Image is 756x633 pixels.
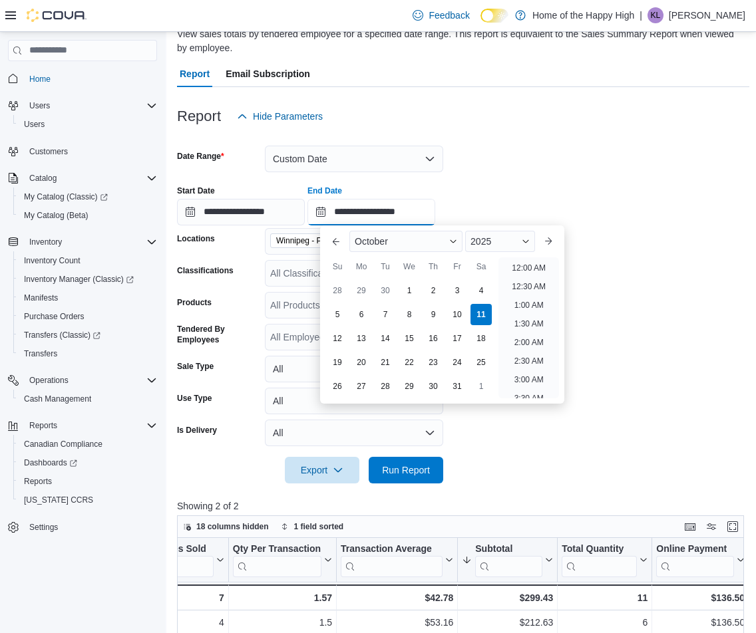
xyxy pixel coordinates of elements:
button: Manifests [13,289,162,307]
button: Subtotal [462,543,553,576]
button: Previous Month [325,231,347,252]
button: Reports [13,472,162,491]
div: Subtotal [475,543,542,576]
button: 1 field sorted [276,519,349,535]
a: My Catalog (Classic) [13,188,162,206]
button: Export [285,457,359,483]
li: 12:30 AM [506,279,551,295]
button: Display options [703,519,719,535]
label: Tendered By Employees [177,324,260,345]
input: Press the down key to enter a popover containing a calendar. Press the escape key to close the po... [307,199,435,225]
button: Operations [24,372,74,388]
button: Run Report [369,457,443,483]
div: Qty Per Transaction [233,543,321,555]
li: 1:30 AM [509,316,549,332]
div: $136.50 [656,614,745,630]
button: Catalog [24,170,62,186]
span: Settings [24,519,157,535]
button: Online Payment [656,543,745,576]
div: day-1 [471,376,492,397]
label: Start Date [177,186,215,196]
button: Reports [3,416,162,435]
li: 3:30 AM [509,390,549,406]
a: Dashboards [13,453,162,472]
span: 1 field sorted [294,521,344,532]
span: Report [180,61,210,87]
div: day-5 [327,304,348,325]
div: $53.16 [341,614,453,630]
div: Tu [375,256,396,277]
span: 18 columns hidden [196,521,269,532]
div: Invoices Sold [146,543,214,576]
button: Inventory [3,233,162,251]
p: Showing 2 of 2 [177,499,749,513]
div: day-28 [327,280,348,301]
a: Inventory Manager (Classic) [13,270,162,289]
a: Home [24,71,56,87]
div: day-26 [327,376,348,397]
div: Mo [351,256,372,277]
div: $299.43 [462,590,553,606]
div: day-6 [351,304,372,325]
span: Customers [29,146,68,157]
button: Purchase Orders [13,307,162,326]
nav: Complex example [8,64,157,572]
div: day-3 [447,280,468,301]
div: $136.50 [656,590,745,606]
button: Hide Parameters [232,103,328,130]
span: Reports [29,420,57,431]
div: day-27 [351,376,372,397]
a: Settings [24,519,63,535]
div: Transaction Average [341,543,443,576]
label: End Date [307,186,342,196]
a: Customers [24,144,73,160]
div: Subtotal [475,543,542,555]
span: My Catalog (Beta) [19,207,157,223]
span: Transfers (Classic) [24,330,100,340]
div: day-23 [423,352,444,373]
span: Run Report [382,463,430,477]
span: Transfers (Classic) [19,327,157,343]
button: Users [13,115,162,134]
label: Date Range [177,151,224,162]
button: All [265,356,443,382]
span: Manifests [19,290,157,306]
label: Is Delivery [177,425,217,436]
span: Purchase Orders [24,311,85,322]
button: Cash Management [13,390,162,408]
a: Transfers (Classic) [13,326,162,344]
span: Inventory Manager (Classic) [19,271,157,287]
span: Users [29,100,50,111]
span: Inventory [24,234,157,250]
div: day-16 [423,328,444,349]
span: Home [29,74,51,84]
div: day-4 [471,280,492,301]
a: [US_STATE] CCRS [19,492,98,508]
span: Manifests [24,293,58,303]
div: 1.57 [233,590,332,606]
div: day-2 [423,280,444,301]
button: Inventory [24,234,67,250]
div: day-28 [375,376,396,397]
button: Invoices Sold [146,543,224,576]
div: We [399,256,420,277]
span: Settings [29,522,58,533]
span: Users [24,119,45,130]
a: My Catalog (Classic) [19,189,113,205]
button: Catalog [3,169,162,188]
div: Su [327,256,348,277]
div: 1.5 [233,614,332,630]
span: Winnipeg - Park City Commons - Fire & Flower [276,234,380,247]
span: Transfers [24,348,57,359]
span: Dashboards [24,457,77,468]
div: 7 [146,590,224,606]
span: Purchase Orders [19,309,157,324]
div: Kiannah Lloyd [648,7,663,23]
div: day-29 [351,280,372,301]
ul: Time [498,257,559,398]
button: All [265,388,443,414]
span: Export [293,457,351,483]
div: day-10 [447,304,468,325]
div: Online Payment [656,543,734,576]
div: day-30 [423,376,444,397]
